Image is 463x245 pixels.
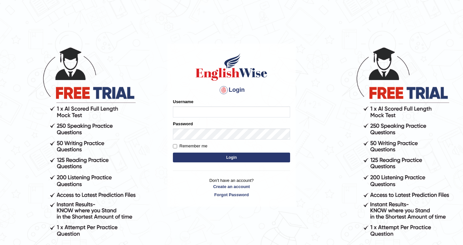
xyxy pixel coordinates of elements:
label: Password [173,121,193,127]
a: Forgot Password [173,192,290,198]
label: Remember me [173,143,207,149]
button: Login [173,153,290,162]
label: Username [173,99,193,105]
input: Remember me [173,144,177,148]
img: Logo of English Wise sign in for intelligent practice with AI [194,52,269,82]
p: Don't have an account? [173,177,290,197]
h4: Login [173,85,290,95]
a: Create an account [173,184,290,190]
